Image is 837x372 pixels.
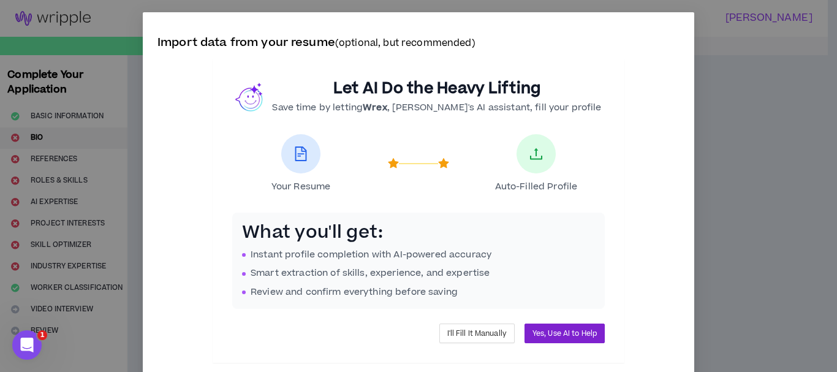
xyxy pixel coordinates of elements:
b: Wrex [363,101,387,114]
span: star [438,158,449,169]
h3: What you'll get: [242,222,595,243]
img: wrex.png [235,82,265,112]
iframe: Intercom live chat [12,330,42,360]
span: star [388,158,399,169]
p: Import data from your resume [157,34,680,52]
button: Yes, Use AI to Help [525,324,605,343]
span: Yes, Use AI to Help [532,328,597,340]
li: Instant profile completion with AI-powered accuracy [242,248,595,262]
span: Your Resume [271,181,331,193]
span: Auto-Filled Profile [495,181,578,193]
span: upload [529,146,543,161]
button: I'll Fill It Manually [439,324,515,343]
span: file-text [294,146,308,161]
small: (optional, but recommended) [335,37,475,50]
p: Save time by letting , [PERSON_NAME]'s AI assistant, fill your profile [272,101,601,115]
li: Smart extraction of skills, experience, and expertise [242,267,595,280]
li: Review and confirm everything before saving [242,286,595,299]
button: Close [661,12,694,45]
h2: Let AI Do the Heavy Lifting [272,79,601,99]
span: I'll Fill It Manually [447,328,507,340]
span: 1 [37,330,47,340]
